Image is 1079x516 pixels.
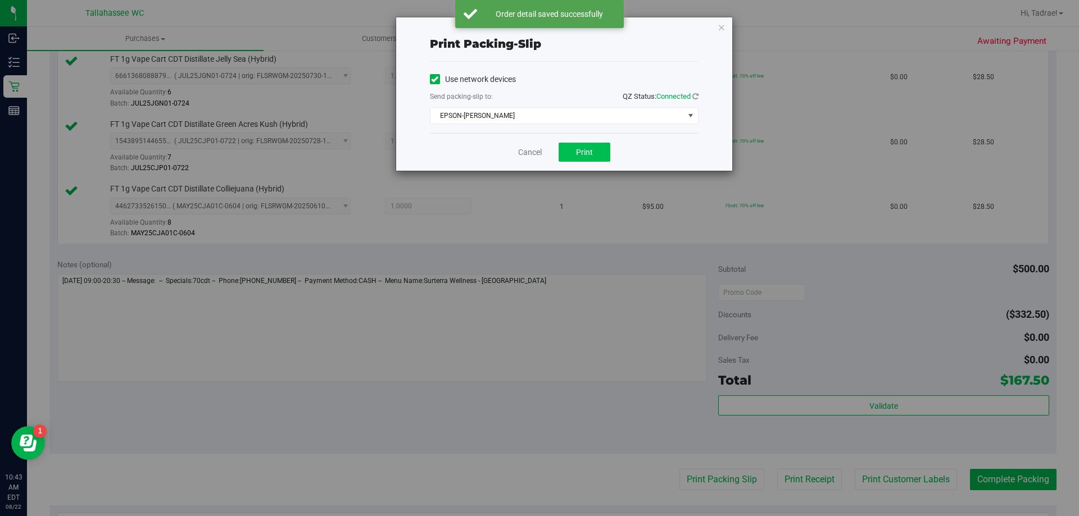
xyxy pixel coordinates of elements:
[11,426,45,460] iframe: Resource center
[559,143,610,162] button: Print
[430,108,684,124] span: EPSON-[PERSON_NAME]
[576,148,593,157] span: Print
[656,92,691,101] span: Connected
[430,74,516,85] label: Use network devices
[483,8,615,20] div: Order detail saved successfully
[33,424,47,438] iframe: Resource center unread badge
[623,92,699,101] span: QZ Status:
[518,147,542,158] a: Cancel
[430,37,541,51] span: Print packing-slip
[430,92,493,102] label: Send packing-slip to:
[683,108,697,124] span: select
